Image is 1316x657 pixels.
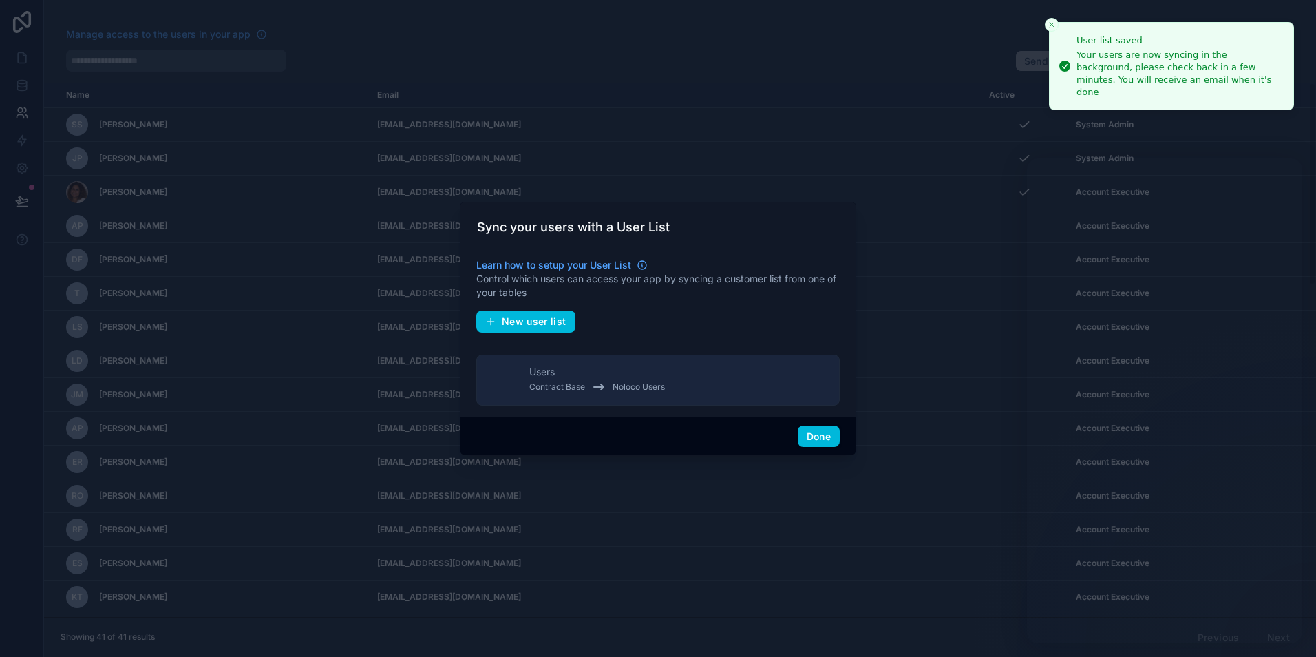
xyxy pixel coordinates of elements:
[476,355,840,406] button: UsersContract BaseNoloco Users
[529,382,585,393] span: Contract Base
[613,382,665,393] span: Noloco Users
[477,219,670,236] h3: Sync your users with a User List
[529,365,555,379] span: Users
[476,258,648,272] a: Learn how to setup your User List
[476,311,575,333] button: New user list
[1027,158,1302,643] iframe: Intercom live chat
[502,315,566,328] span: New user list
[476,258,631,272] span: Learn how to setup your User List
[1045,18,1059,32] button: Close toast
[798,426,840,448] button: Done
[476,272,840,300] p: Control which users can access your app by syncing a customer list from one of your tables
[1076,49,1282,99] div: Your users are now syncing in the background, please check back in a few minutes. You will receiv...
[1076,34,1282,48] div: User list saved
